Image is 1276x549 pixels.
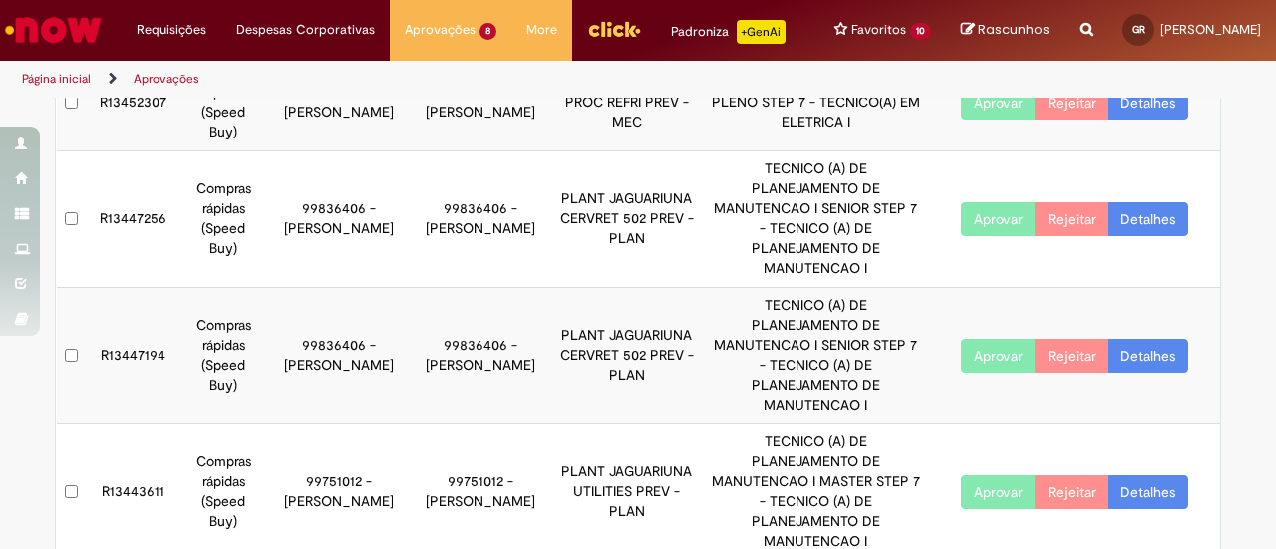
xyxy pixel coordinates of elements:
td: R13452307 [87,55,178,151]
td: 99814394 - [PERSON_NAME] [410,55,551,151]
td: 99814394 - [PERSON_NAME] [268,55,410,151]
td: Compras rápidas (Speed Buy) [178,151,268,288]
td: PLANT JAGUARIUNA CERVRET 502 PREV - PLAN [551,288,703,424]
span: Favoritos [851,20,906,40]
p: +GenAi [737,20,786,44]
a: Detalhes [1108,86,1188,120]
button: Aprovar [961,475,1036,509]
span: Aprovações [405,20,476,40]
td: TECNICO (A) DE PLANEJAMENTO DE MANUTENCAO I SENIOR STEP 7 - TECNICO (A) DE PLANEJAMENTO DE MANUTE... [703,151,929,288]
td: Compras rápidas (Speed Buy) [178,55,268,151]
div: Padroniza [671,20,786,44]
td: 99836406 - [PERSON_NAME] [268,288,410,424]
img: ServiceNow [2,10,105,50]
td: TECNICO(A) EM ELETRICA I PLENO STEP 7 - TECNICO(A) EM ELETRICA I [703,55,929,151]
td: R13447194 [87,288,178,424]
a: Detalhes [1108,339,1188,373]
span: 10 [910,23,931,40]
button: Rejeitar [1035,475,1109,509]
td: Compras rápidas (Speed Buy) [178,288,268,424]
span: Despesas Corporativas [236,20,375,40]
a: Detalhes [1108,202,1188,236]
span: [PERSON_NAME] [1160,21,1261,38]
span: More [526,20,557,40]
a: Aprovações [134,71,199,87]
button: Rejeitar [1035,339,1109,373]
td: 99836406 - [PERSON_NAME] [268,151,410,288]
td: 99836406 - [PERSON_NAME] [410,151,551,288]
a: Detalhes [1108,475,1188,509]
span: GR [1132,23,1145,36]
a: Rascunhos [961,21,1050,40]
ul: Trilhas de página [15,61,835,98]
span: Rascunhos [978,20,1050,39]
td: PLANT JAGUARIUNA PROC REFRI PREV - MEC [551,55,703,151]
button: Aprovar [961,202,1036,236]
button: Aprovar [961,86,1036,120]
a: Página inicial [22,71,91,87]
span: Requisições [137,20,206,40]
td: TECNICO (A) DE PLANEJAMENTO DE MANUTENCAO I SENIOR STEP 7 - TECNICO (A) DE PLANEJAMENTO DE MANUTE... [703,288,929,424]
td: 99836406 - [PERSON_NAME] [410,288,551,424]
td: R13447256 [87,151,178,288]
img: click_logo_yellow_360x200.png [587,14,641,44]
button: Rejeitar [1035,86,1109,120]
button: Rejeitar [1035,202,1109,236]
td: PLANT JAGUARIUNA CERVRET 502 PREV - PLAN [551,151,703,288]
span: 8 [479,23,496,40]
button: Aprovar [961,339,1036,373]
